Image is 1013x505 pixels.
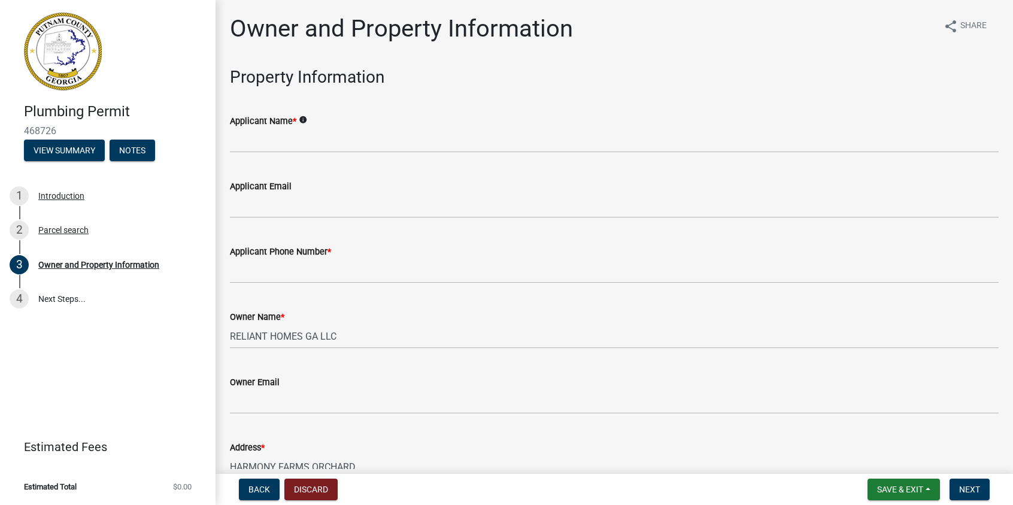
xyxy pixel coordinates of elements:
[230,117,296,126] label: Applicant Name
[24,146,105,156] wm-modal-confirm: Summary
[960,19,987,34] span: Share
[10,289,29,309] div: 4
[230,379,280,387] label: Owner Email
[173,483,192,491] span: $0.00
[959,485,980,494] span: Next
[24,483,77,491] span: Estimated Total
[24,103,206,120] h4: Plumbing Permit
[230,183,292,191] label: Applicant Email
[934,14,996,38] button: shareShare
[230,313,284,322] label: Owner Name
[248,485,270,494] span: Back
[230,67,999,87] h3: Property Information
[284,479,338,500] button: Discard
[877,485,923,494] span: Save & Exit
[110,140,155,161] button: Notes
[230,248,331,256] label: Applicant Phone Number
[950,479,990,500] button: Next
[10,255,29,274] div: 3
[299,116,307,124] i: info
[110,146,155,156] wm-modal-confirm: Notes
[10,186,29,205] div: 1
[868,479,940,500] button: Save & Exit
[239,479,280,500] button: Back
[24,125,192,137] span: 468726
[944,19,958,34] i: share
[38,226,89,234] div: Parcel search
[24,140,105,161] button: View Summary
[10,220,29,240] div: 2
[10,435,196,459] a: Estimated Fees
[24,13,102,90] img: Putnam County, Georgia
[230,14,573,43] h1: Owner and Property Information
[230,444,265,452] label: Address
[38,192,84,200] div: Introduction
[38,261,159,269] div: Owner and Property Information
